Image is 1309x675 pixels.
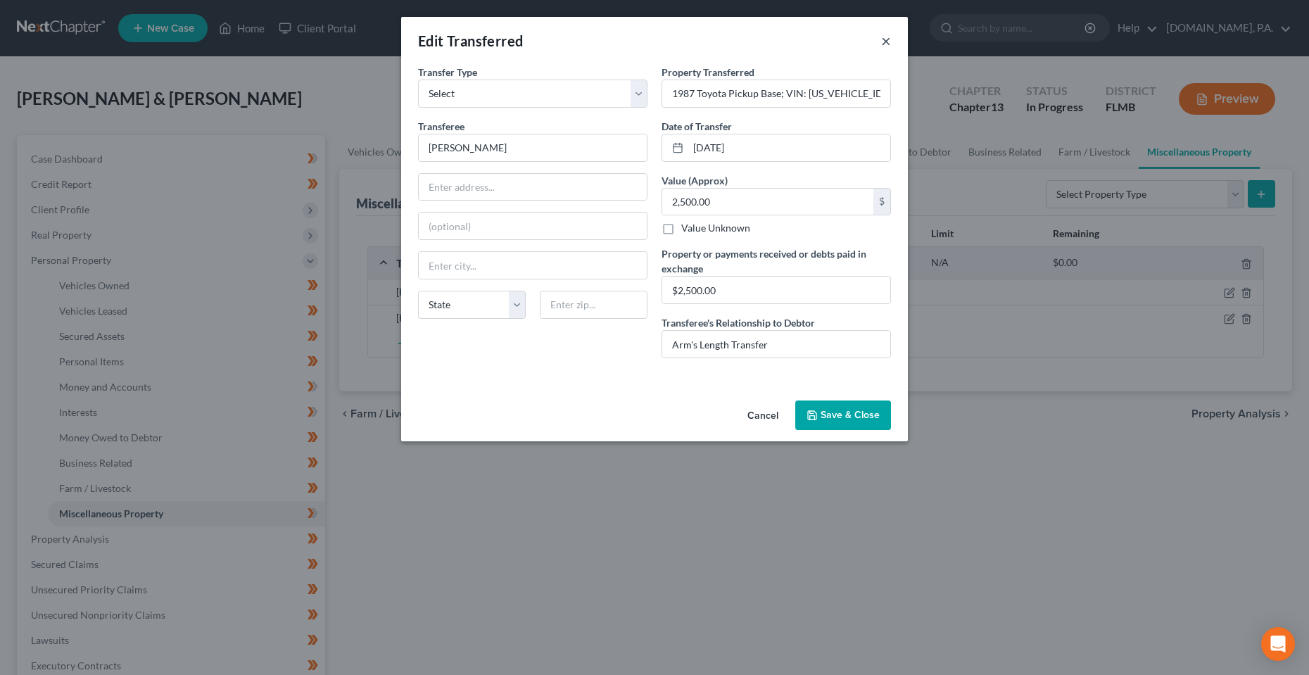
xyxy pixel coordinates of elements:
span: Date of Transfer [662,120,732,132]
label: Value Unknown [681,221,750,235]
input: (optional) [419,213,647,239]
input: 0.00 [662,189,873,215]
input: -- [662,331,890,358]
div: Open Intercom Messenger [1261,627,1295,661]
span: Transferee [418,120,464,132]
span: Property Transferred [662,66,754,78]
label: Property or payments received or debts paid in exchange [662,246,891,276]
button: Cancel [736,402,790,430]
span: Transfer Type [418,66,477,78]
input: Enter zip... [540,291,647,319]
div: $ [873,189,890,215]
label: Value (Approx) [662,173,728,188]
div: Edit Transferred [418,31,523,51]
input: Enter name... [419,134,647,161]
input: ex. Title to 2004 Jeep Compass [662,80,890,107]
button: × [881,32,891,49]
input: Enter city... [419,252,647,279]
label: Transferee's Relationship to Debtor [662,315,815,330]
button: Save & Close [795,400,891,430]
input: MM/DD/YYYY [688,134,890,161]
input: -- [662,277,890,303]
input: Enter address... [419,174,647,201]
